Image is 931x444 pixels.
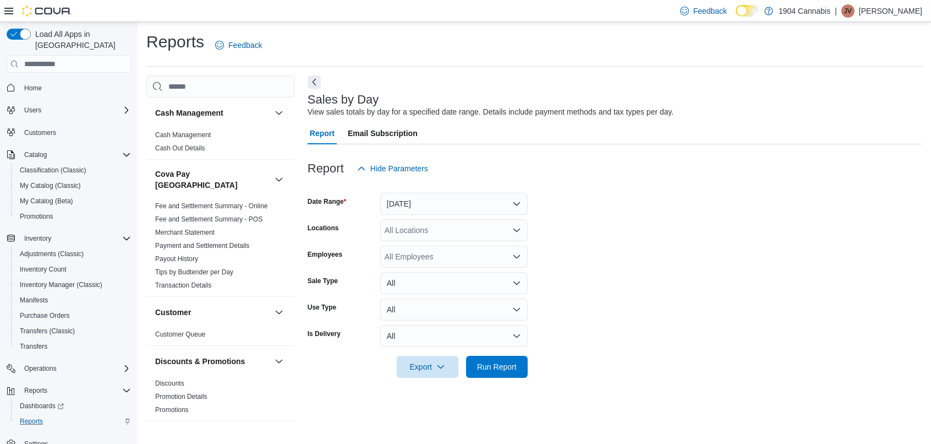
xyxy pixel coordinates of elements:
span: Catalog [24,150,47,159]
button: All [380,325,528,347]
span: Transfers [20,342,47,351]
a: Customer Queue [155,331,205,338]
div: Jeffrey Villeneuve [841,4,855,18]
button: Inventory [20,232,56,245]
span: Catalog [20,148,131,161]
span: Fee and Settlement Summary - Online [155,202,268,210]
button: Catalog [2,147,135,163]
span: Reports [20,417,43,426]
button: Reports [11,414,135,429]
span: Adjustments (Classic) [15,247,131,261]
h3: Report [308,162,344,175]
a: Transfers (Classic) [15,324,79,338]
div: Customer [146,328,294,345]
a: Fee and Settlement Summary - Online [155,202,268,210]
a: Cash Out Details [155,144,205,152]
button: Discounts & Promotions [272,355,286,368]
button: Export [397,356,458,378]
h3: Cash Management [155,107,223,118]
button: Next [308,75,321,89]
a: Promotions [155,406,189,414]
span: Cash Management [155,131,211,139]
button: Discounts & Promotions [155,356,270,367]
a: Payment and Settlement Details [155,242,249,250]
div: View sales totals by day for a specified date range. Details include payment methods and tax type... [308,106,674,118]
span: Operations [24,364,57,373]
span: Load All Apps in [GEOGRAPHIC_DATA] [31,29,131,51]
h1: Reports [146,31,204,53]
button: Inventory Count [11,262,135,277]
a: Transaction Details [155,281,211,289]
span: Purchase Orders [20,311,70,320]
span: Merchant Statement [155,228,215,237]
button: All [380,299,528,321]
a: Reports [15,415,47,428]
span: Reports [20,384,131,397]
p: [PERSON_NAME] [859,4,922,18]
button: Cash Management [272,106,286,120]
span: Reports [15,415,131,428]
a: Manifests [15,294,52,307]
a: Promotions [15,210,58,223]
span: Inventory Manager (Classic) [20,280,102,289]
span: Users [20,104,131,117]
span: Tips by Budtender per Day [155,268,233,277]
span: Customers [20,126,131,139]
span: Report [310,122,335,144]
button: Catalog [20,148,51,161]
button: Open list of options [512,252,521,261]
button: Reports [2,383,135,398]
label: Employees [308,250,342,259]
p: 1904 Cannabis [779,4,830,18]
span: Transfers (Classic) [20,327,75,335]
button: Promotions [11,209,135,224]
button: Cash Management [155,107,270,118]
a: Discounts [155,380,184,387]
a: Transfers [15,340,52,353]
a: Dashboards [15,399,68,413]
span: Adjustments (Classic) [20,250,84,258]
label: Is Delivery [308,329,341,338]
a: Home [20,82,46,95]
button: Customer [155,307,270,318]
label: Locations [308,224,339,232]
button: Classification (Classic) [11,163,135,178]
span: Dashboards [15,399,131,413]
button: Customer [272,306,286,319]
span: Email Subscription [348,122,418,144]
span: My Catalog (Beta) [15,194,131,208]
span: Payout History [155,255,198,263]
a: Fee and Settlement Summary - POS [155,215,262,223]
span: Transfers [15,340,131,353]
span: Promotions [20,212,53,221]
button: Inventory Manager (Classic) [11,277,135,293]
button: [DATE] [380,193,528,215]
button: Customers [2,124,135,140]
button: Operations [2,361,135,376]
span: Payment and Settlement Details [155,241,249,250]
span: Inventory [24,234,51,243]
a: My Catalog (Beta) [15,194,78,208]
div: Cova Pay [GEOGRAPHIC_DATA] [146,199,294,296]
h3: Sales by Day [308,93,379,106]
span: Customers [24,128,56,137]
a: Merchant Statement [155,229,215,236]
button: Cova Pay [GEOGRAPHIC_DATA] [272,173,286,186]
span: Feedback [228,40,262,51]
a: Promotion Details [155,393,207,400]
a: Customers [20,126,61,139]
span: Classification (Classic) [20,166,86,175]
button: Operations [20,362,61,375]
button: Reports [20,384,52,397]
span: Classification (Classic) [15,164,131,177]
span: Transaction Details [155,281,211,290]
button: My Catalog (Beta) [11,193,135,209]
label: Sale Type [308,277,338,285]
button: Cova Pay [GEOGRAPHIC_DATA] [155,169,270,191]
span: Purchase Orders [15,309,131,322]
